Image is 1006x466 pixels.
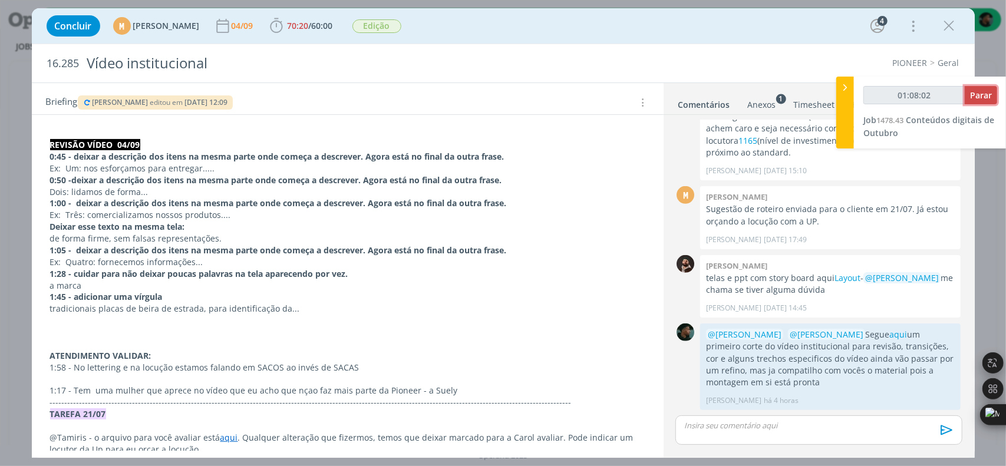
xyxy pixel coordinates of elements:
p: @Tamiris - o arquivo para você avaliar está . Qualquer alteração que fizermos, temos que deixar m... [50,432,645,455]
span: Concluir [55,21,92,31]
span: Conteúdos digitais de Outubro [863,114,994,138]
p: Ex: Três: comercializamos nossos produtos.... [50,209,645,221]
p: [PERSON_NAME] [706,234,761,245]
button: 70:20/60:00 [267,16,336,35]
button: [PERSON_NAME] editou em [DATE] 12:09 [83,98,229,107]
strong: deixar a descrição dos itens na mesma parte onde começa a descrever. Agora está no final da outra... [72,174,502,186]
div: 4 [878,16,888,26]
a: Layout [835,272,860,283]
p: Ex: Um: nos esforçamos para entregar..... [50,163,645,174]
span: [DATE] 17:49 [764,234,807,245]
p: Sugestão de roteiro enviada para o cliente em 21/07. Já estou orçando a locução com a UP. [706,203,955,227]
p: [PERSON_NAME] [706,166,761,176]
b: [PERSON_NAME] [706,191,767,202]
span: [DATE] 14:45 [764,303,807,313]
span: 1478.43 [876,115,903,125]
span: / [309,20,312,31]
div: Vídeo institucional [82,49,575,78]
p: [PERSON_NAME] [706,395,761,406]
div: dialog [32,8,975,458]
p: sugiro a locutora (nível de investimento 5). Caso achem caro e seja necessário cortar custos, sug... [706,111,955,159]
p: 1:58 - No lettering e na locução estamos falando em SACOS ao invés de SACAS [50,362,645,374]
strong: 1:00 - deixar a descrição dos itens na mesma parte onde começa a descrever. Agora está no final d... [50,197,507,209]
span: 70:20 [288,20,309,31]
div: M [113,17,131,35]
span: Edição [352,19,401,33]
strong: 0:50 - [50,174,72,186]
a: Comentários [678,94,731,111]
a: aqui [889,329,907,340]
p: telas e ppt com story board aqui - me chama se tiver alguma dúvida [706,272,955,296]
p: a marca [50,280,645,292]
a: 1165 [738,135,757,146]
p: [PERSON_NAME] [706,303,761,313]
span: [DATE] 12:09 [184,97,227,107]
span: Dois: lidamos de forma... [50,186,149,197]
img: D [677,255,694,273]
div: 04/09 [232,22,256,30]
span: @[PERSON_NAME] [708,329,781,340]
span: 16.285 [47,57,80,70]
strong: TAREFA 21/07 [50,408,106,419]
p: Ex: Quatro: fornecemos informações... [50,256,645,268]
p: 1:17 - Tem uma mulher que aprece no vídeo que eu acho que nçao faz mais parte da Pioneer - a Suely [50,385,645,396]
a: Job1478.43Conteúdos digitais de Outubro [863,114,994,138]
span: [PERSON_NAME] [92,97,148,107]
button: M[PERSON_NAME] [113,17,200,35]
strong: Deixar esse texto na mesma tela: [50,221,185,232]
strong: 1:28 - cuidar para não deixar poucas palavras na tela aparecendo por vez. [50,268,348,279]
a: PIONEER [893,57,928,68]
a: aqui [220,432,238,443]
a: Geral [938,57,959,68]
span: Briefing [46,95,78,110]
span: editou em [150,97,183,107]
p: Segue um primeiro corte do vídeo institucional para revisão, transições, cor e alguns trechos esp... [706,329,955,389]
strong: 0:45 - deixar a descrição dos itens na mesma parte onde começa a descrever. Agora está no final d... [50,151,504,162]
span: Parar [970,90,992,101]
p: tradicionais placas de beira de estrada, para identificação da... [50,303,645,315]
span: há 4 horas [764,395,799,406]
span: @[PERSON_NAME] [790,329,863,340]
button: Edição [352,19,402,34]
b: [PERSON_NAME] [706,260,767,271]
div: Anexos [748,99,776,111]
img: K [677,323,694,341]
p: -------------------------------------------------------------------------------------------------... [50,396,645,408]
span: [DATE] 15:10 [764,166,807,176]
span: [PERSON_NAME] [133,22,200,30]
strong: 1:45 - adicionar uma vírgula [50,291,163,302]
p: de forma firme, sem falsas representações. [50,233,645,244]
span: 60:00 [312,20,333,31]
span: @[PERSON_NAME] [865,272,939,283]
strong: 1:05 - deixar a descrição dos itens na mesma parte onde começa a descrever. Agora está no final d... [50,244,507,256]
div: M [677,186,694,204]
a: Timesheet [793,94,836,111]
button: 4 [868,16,887,35]
sup: 1 [776,94,786,104]
button: Concluir [47,15,100,37]
strong: ATENDIMENTO VALIDAR: [50,350,151,361]
a: 1167 [790,111,809,122]
strong: Voz: [706,111,723,122]
strong: REVISÃO VÍDEO 04/09 [50,139,140,150]
button: Parar [965,86,997,104]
